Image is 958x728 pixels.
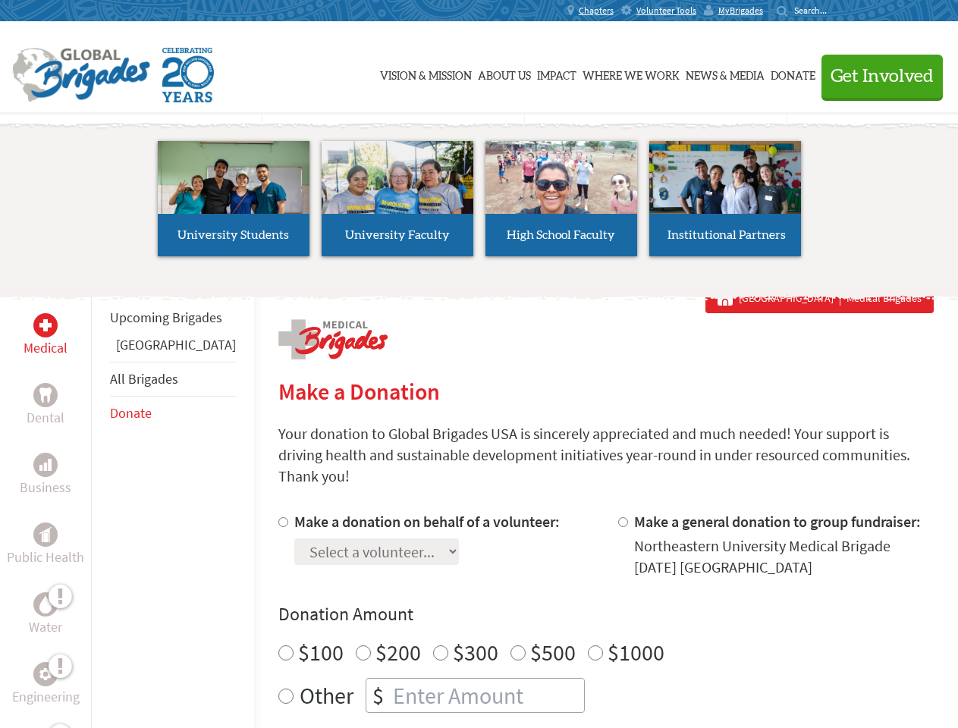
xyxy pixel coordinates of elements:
[110,370,178,388] a: All Brigades
[278,423,934,487] p: Your donation to Global Brigades USA is sincerely appreciated and much needed! Your support is dr...
[366,679,390,712] div: $
[110,397,236,430] li: Donate
[634,512,921,531] label: Make a general donation to group fundraiser:
[300,678,353,713] label: Other
[110,301,236,334] li: Upcoming Brigades
[507,229,615,241] span: High School Faculty
[110,334,236,362] li: Panama
[322,141,473,243] img: menu_brigades_submenu_2.jpg
[608,638,664,667] label: $1000
[12,686,80,708] p: Engineering
[39,459,52,471] img: Business
[12,48,150,102] img: Global Brigades Logo
[110,362,236,397] li: All Brigades
[177,229,289,241] span: University Students
[7,547,84,568] p: Public Health
[27,383,64,428] a: DentalDental
[537,36,576,111] a: Impact
[27,407,64,428] p: Dental
[794,5,837,16] input: Search...
[375,638,421,667] label: $200
[390,679,584,712] input: Enter Amount
[158,141,309,256] a: University Students
[29,617,62,638] p: Water
[485,141,637,215] img: menu_brigades_submenu_3.jpg
[110,309,222,326] a: Upcoming Brigades
[686,36,765,111] a: News & Media
[634,535,934,578] div: Northeastern University Medical Brigade [DATE] [GEOGRAPHIC_DATA]
[636,5,696,17] span: Volunteer Tools
[667,229,786,241] span: Institutional Partners
[298,638,344,667] label: $100
[33,662,58,686] div: Engineering
[718,5,763,17] span: MyBrigades
[831,67,934,86] span: Get Involved
[24,337,68,359] p: Medical
[7,522,84,568] a: Public HealthPublic Health
[33,383,58,407] div: Dental
[39,595,52,613] img: Water
[453,638,498,667] label: $300
[33,522,58,547] div: Public Health
[278,319,388,359] img: logo-medical.png
[33,592,58,617] div: Water
[24,313,68,359] a: MedicalMedical
[158,141,309,242] img: menu_brigades_submenu_1.jpg
[322,141,473,256] a: University Faculty
[39,527,52,542] img: Public Health
[33,453,58,477] div: Business
[39,388,52,402] img: Dental
[29,592,62,638] a: WaterWater
[278,602,934,626] h4: Donation Amount
[20,477,71,498] p: Business
[821,55,943,98] button: Get Involved
[33,313,58,337] div: Medical
[20,453,71,498] a: BusinessBusiness
[583,36,680,111] a: Where We Work
[12,662,80,708] a: EngineeringEngineering
[162,48,214,102] img: Global Brigades Celebrating 20 Years
[649,141,801,242] img: menu_brigades_submenu_4.jpg
[278,378,934,405] h2: Make a Donation
[294,512,560,531] label: Make a donation on behalf of a volunteer:
[345,229,450,241] span: University Faculty
[39,668,52,680] img: Engineering
[771,36,815,111] a: Donate
[39,319,52,331] img: Medical
[110,404,152,422] a: Donate
[485,141,637,256] a: High School Faculty
[579,5,614,17] span: Chapters
[478,36,531,111] a: About Us
[649,141,801,256] a: Institutional Partners
[530,638,576,667] label: $500
[380,36,472,111] a: Vision & Mission
[116,336,236,353] a: [GEOGRAPHIC_DATA]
